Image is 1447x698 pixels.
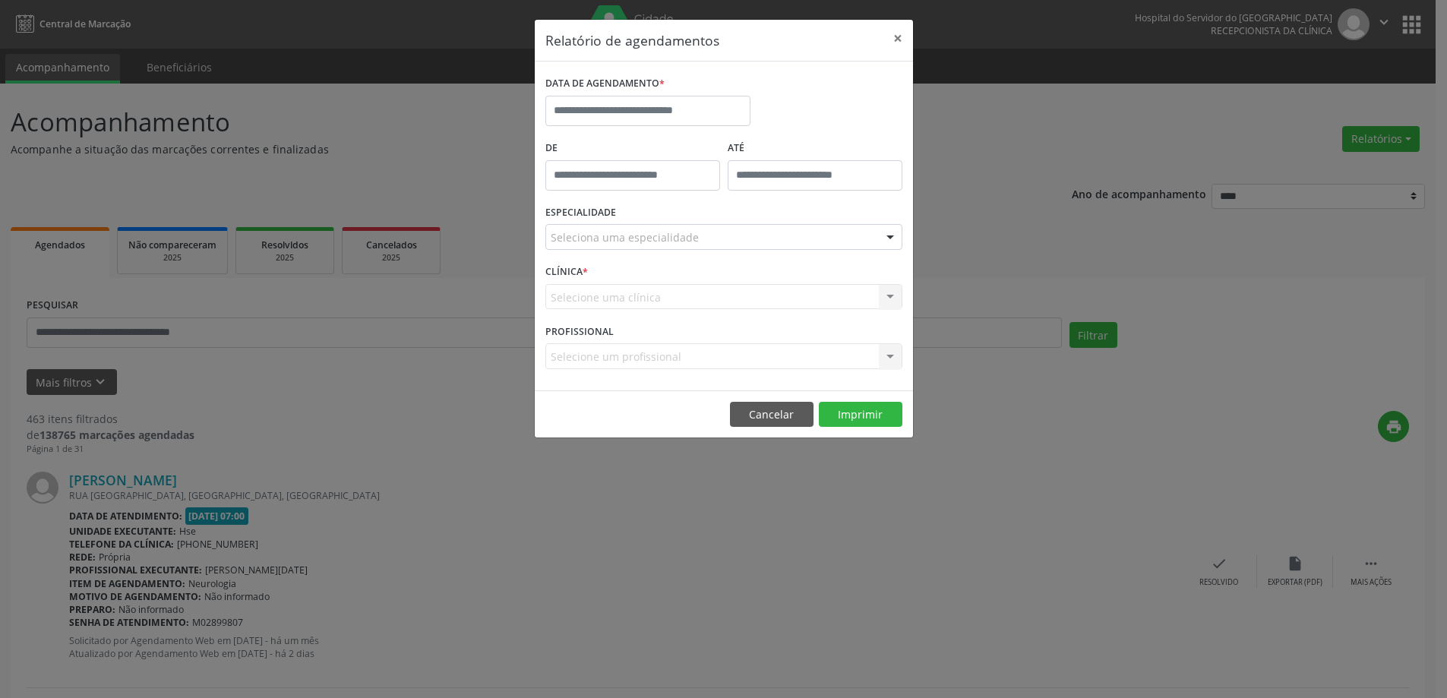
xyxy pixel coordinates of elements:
span: Seleciona uma especialidade [551,229,699,245]
label: DATA DE AGENDAMENTO [545,72,665,96]
label: PROFISSIONAL [545,320,614,343]
button: Close [883,20,913,57]
label: De [545,137,720,160]
button: Cancelar [730,402,814,428]
label: CLÍNICA [545,261,588,284]
button: Imprimir [819,402,902,428]
label: ESPECIALIDADE [545,201,616,225]
h5: Relatório de agendamentos [545,30,719,50]
label: ATÉ [728,137,902,160]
